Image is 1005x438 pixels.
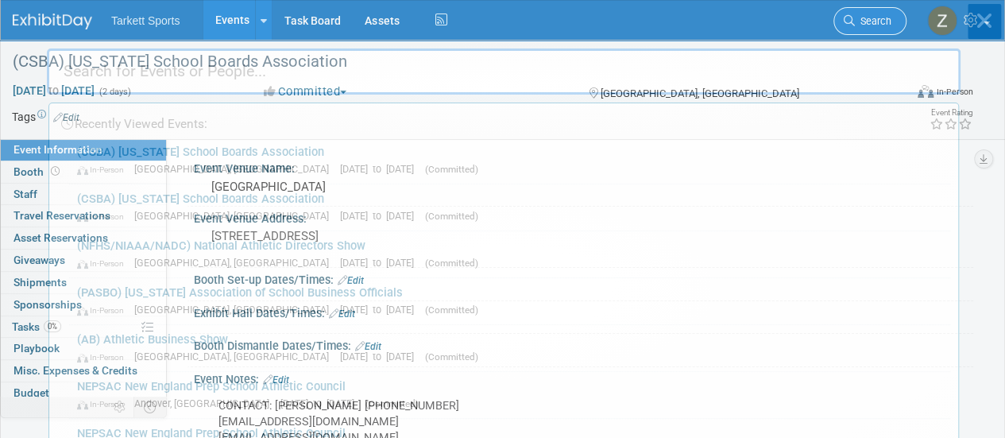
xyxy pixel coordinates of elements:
span: [DATE] to [DATE] [340,257,422,269]
a: (AB) Athletic Business Show In-Person [GEOGRAPHIC_DATA], [GEOGRAPHIC_DATA] [DATE] to [DATE] (Comm... [69,325,950,371]
span: (Committed) [425,351,478,362]
span: [DATE] to [DATE] [340,163,422,175]
span: (Committed) [425,258,478,269]
span: (Committed) [425,164,478,175]
span: In-Person [77,305,131,316]
span: [GEOGRAPHIC_DATA], [GEOGRAPHIC_DATA] [134,210,337,222]
span: In-Person [77,258,131,269]
span: (Committed) [425,304,478,316]
a: (PASBO) [US_STATE] Association of School Business Officials In-Person [GEOGRAPHIC_DATA], [GEOGRAP... [69,278,950,324]
a: NEPSAC New England Prep School Athletic Council In-Person Andover, [GEOGRAPHIC_DATA] [DATE] to [D... [69,372,950,418]
span: (Committed) [425,211,478,222]
span: In-Person [77,352,131,362]
span: In-Person [77,399,131,409]
a: (CSBA) [US_STATE] School Boards Association In-Person [GEOGRAPHIC_DATA], [GEOGRAPHIC_DATA] [DATE]... [69,138,950,184]
span: [DATE] to [DATE] [340,351,422,362]
span: [GEOGRAPHIC_DATA], [GEOGRAPHIC_DATA] [134,351,337,362]
span: [GEOGRAPHIC_DATA], [GEOGRAPHIC_DATA] [134,163,337,175]
span: In-Person [77,165,131,175]
div: Recently Viewed Events: [57,103,950,138]
span: Andover, [GEOGRAPHIC_DATA] [134,397,277,409]
span: [DATE] to [DATE] [340,304,422,316]
input: Search for Events or People... [47,48,961,95]
span: [DATE] to [DATE] [340,210,422,222]
span: [GEOGRAPHIC_DATA], [GEOGRAPHIC_DATA] [134,304,337,316]
span: [DATE] to [DATE] [280,397,362,409]
a: (NFHS/NIAAA/NADC) National Athletic Directors Show In-Person [GEOGRAPHIC_DATA], [GEOGRAPHIC_DATA]... [69,231,950,277]
span: [GEOGRAPHIC_DATA], [GEOGRAPHIC_DATA] [134,257,337,269]
a: (CSBA) [US_STATE] School Boards Association In-Person [GEOGRAPHIC_DATA], [GEOGRAPHIC_DATA] [DATE]... [69,184,950,231]
span: (Committed) [365,398,419,409]
span: In-Person [77,211,131,222]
